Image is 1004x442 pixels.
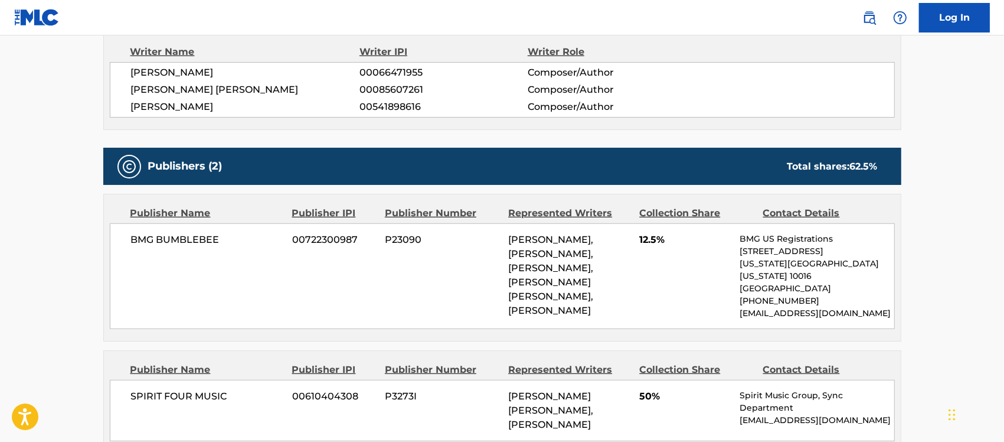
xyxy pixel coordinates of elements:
span: 62.5 % [850,161,878,172]
img: MLC Logo [14,9,60,26]
div: Contact Details [763,363,878,377]
span: 00541898616 [359,100,527,114]
span: BMG BUMBLEBEE [131,233,284,247]
p: [EMAIL_ADDRESS][DOMAIN_NAME] [740,307,894,320]
span: [PERSON_NAME] [131,66,360,80]
p: Spirit Music Group, Sync Department [740,389,894,414]
a: Log In [919,3,990,32]
img: Publishers [122,160,136,174]
span: [PERSON_NAME], [PERSON_NAME], [PERSON_NAME], [PERSON_NAME] [PERSON_NAME], [PERSON_NAME] [508,234,593,316]
div: Publisher Name [130,206,283,220]
div: Represented Writers [508,363,630,377]
div: Collection Share [639,206,754,220]
div: Represented Writers [508,206,630,220]
span: 00085607261 [359,83,527,97]
p: [EMAIL_ADDRESS][DOMAIN_NAME] [740,414,894,427]
div: Help [888,6,912,30]
div: Collection Share [639,363,754,377]
div: Publisher IPI [292,363,376,377]
p: BMG US Registrations [740,233,894,245]
div: Writer IPI [359,45,528,59]
div: Writer Name [130,45,360,59]
span: Composer/Author [528,83,681,97]
a: Public Search [858,6,881,30]
span: 00610404308 [292,389,376,404]
div: Publisher Name [130,363,283,377]
iframe: Chat Widget [945,385,1004,442]
div: Writer Role [528,45,681,59]
span: 00066471955 [359,66,527,80]
div: Publisher Number [385,206,499,220]
span: [PERSON_NAME] [131,100,360,114]
span: 00722300987 [292,233,376,247]
h5: Publishers (2) [148,160,223,173]
div: Total shares: [787,160,878,174]
span: 50% [639,389,731,404]
span: Composer/Author [528,100,681,114]
p: [STREET_ADDRESS] [740,245,894,258]
p: [US_STATE][GEOGRAPHIC_DATA][US_STATE] 10016 [740,258,894,282]
span: 12.5% [639,233,731,247]
div: Drag [949,397,956,433]
p: [GEOGRAPHIC_DATA] [740,282,894,295]
span: P3273I [385,389,499,404]
span: SPIRIT FOUR MUSIC [131,389,284,404]
div: Publisher IPI [292,206,376,220]
span: Composer/Author [528,66,681,80]
span: P23090 [385,233,499,247]
span: [PERSON_NAME] [PERSON_NAME], [PERSON_NAME] [508,391,593,430]
img: search [862,11,877,25]
p: [PHONE_NUMBER] [740,295,894,307]
div: Publisher Number [385,363,499,377]
div: Contact Details [763,206,878,220]
img: help [893,11,907,25]
span: [PERSON_NAME] [PERSON_NAME] [131,83,360,97]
